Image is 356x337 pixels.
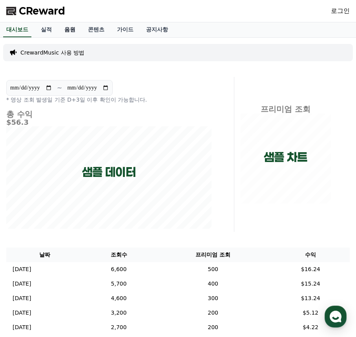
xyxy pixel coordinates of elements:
p: [DATE] [13,265,31,273]
a: 콘텐츠 [82,22,111,37]
span: 설정 [121,260,131,267]
th: 프리미엄 조회 [155,248,272,262]
td: 3,200 [83,306,154,320]
a: 음원 [58,22,82,37]
a: CrewardMusic 사용 방법 [20,49,84,56]
td: 300 [155,291,272,306]
p: ~ [57,83,62,93]
p: [DATE] [13,294,31,302]
p: [DATE] [13,280,31,288]
td: 500 [155,262,272,277]
a: 대화 [52,249,101,268]
td: $16.24 [271,262,350,277]
h4: 프리미엄 조회 [241,105,331,113]
span: CReward [19,5,65,17]
td: $5.12 [271,306,350,320]
td: 4,600 [83,291,154,306]
th: 수익 [271,248,350,262]
a: 설정 [101,249,151,268]
p: [DATE] [13,309,31,317]
td: 200 [155,306,272,320]
h4: 총 수익 [6,110,212,118]
td: 2,700 [83,320,154,335]
td: $15.24 [271,277,350,291]
td: $4.22 [271,320,350,335]
td: 5,700 [83,277,154,291]
p: 샘플 차트 [264,150,307,164]
p: 샘플 데이터 [82,165,136,179]
a: 로그인 [331,6,350,16]
a: 실적 [35,22,58,37]
td: 200 [155,320,272,335]
a: 공지사항 [140,22,174,37]
th: 날짜 [6,248,83,262]
th: 조회수 [83,248,154,262]
p: [DATE] [13,323,31,332]
h5: $56.3 [6,118,212,126]
td: 6,600 [83,262,154,277]
a: 홈 [2,249,52,268]
a: 대시보드 [3,22,31,37]
span: 홈 [25,260,29,267]
td: $13.24 [271,291,350,306]
span: 대화 [72,261,81,267]
a: CReward [6,5,65,17]
td: 400 [155,277,272,291]
p: * 영상 조회 발생일 기준 D+3일 이후 확인이 가능합니다. [6,96,212,104]
a: 가이드 [111,22,140,37]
